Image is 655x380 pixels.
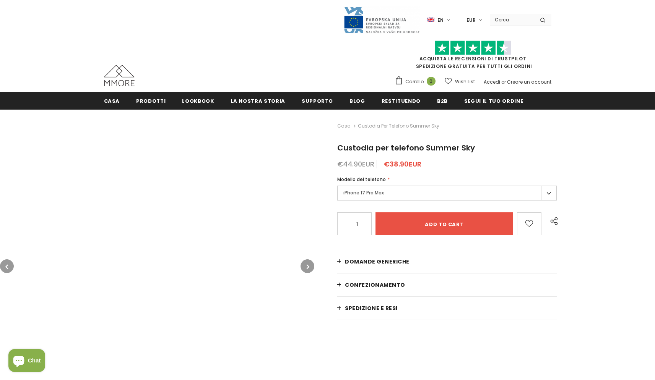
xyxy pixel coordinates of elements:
[337,297,557,320] a: Spedizione e resi
[343,6,420,34] img: Javni Razpis
[345,304,398,312] span: Spedizione e resi
[231,97,285,105] span: La nostra storia
[345,281,405,289] span: CONFEZIONAMENTO
[382,97,421,105] span: Restituendo
[507,79,551,85] a: Creare un account
[6,349,47,374] inbox-online-store-chat: Shopify online store chat
[427,17,434,23] img: i-lang-1.png
[435,40,511,55] img: Fidati di Pilot Stars
[104,92,120,109] a: Casa
[349,92,365,109] a: Blog
[136,92,166,109] a: Prodotti
[501,79,506,85] span: or
[182,92,214,109] a: Lookbook
[484,79,500,85] a: Accedi
[337,250,557,273] a: Domande generiche
[231,92,285,109] a: La nostra storia
[437,92,448,109] a: B2B
[445,75,475,88] a: Wish List
[384,159,421,169] span: €38.90EUR
[405,78,424,86] span: Carrello
[464,97,523,105] span: Segui il tuo ordine
[419,55,527,62] a: Acquista le recensioni di TrustPilot
[395,76,439,87] a: Carrello 0
[302,97,333,105] span: supporto
[358,121,439,131] span: Custodia per telefono Summer Sky
[375,212,513,235] input: Add to cart
[343,16,420,23] a: Javni Razpis
[337,142,475,153] span: Custodia per telefono Summer Sky
[136,97,166,105] span: Prodotti
[437,16,444,24] span: en
[437,97,448,105] span: B2B
[104,65,135,86] img: Casi MMORE
[490,14,534,25] input: Search Site
[466,16,476,24] span: EUR
[104,97,120,105] span: Casa
[427,77,436,86] span: 0
[337,186,557,201] label: iPhone 17 Pro Max
[302,92,333,109] a: supporto
[337,273,557,296] a: CONFEZIONAMENTO
[337,176,386,183] span: Modello del telefono
[337,159,374,169] span: €44.90EUR
[337,121,351,131] a: Casa
[455,78,475,86] span: Wish List
[345,258,410,265] span: Domande generiche
[182,97,214,105] span: Lookbook
[464,92,523,109] a: Segui il tuo ordine
[395,44,551,70] span: SPEDIZIONE GRATUITA PER TUTTI GLI ORDINI
[382,92,421,109] a: Restituendo
[349,97,365,105] span: Blog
